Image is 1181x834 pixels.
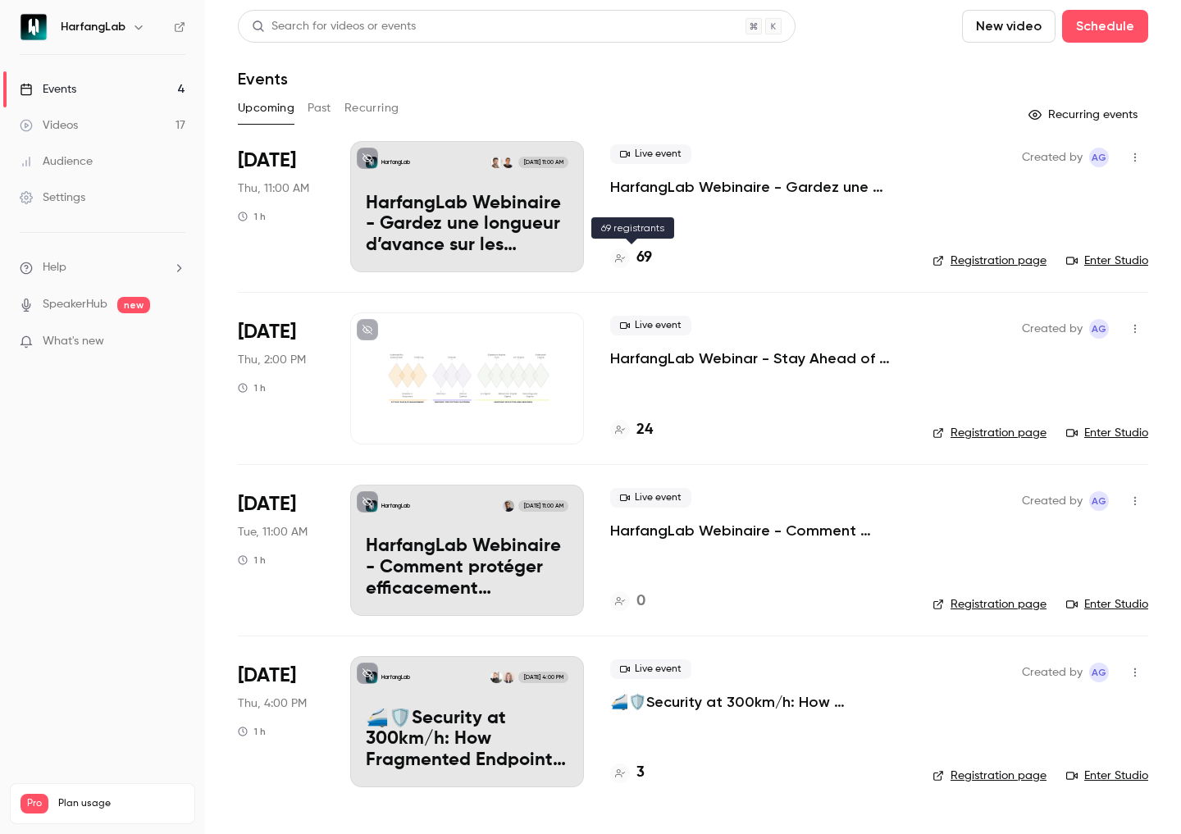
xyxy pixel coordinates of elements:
[503,157,514,168] img: Alexandre Gestat
[1022,491,1083,511] span: Created by
[366,709,568,772] p: 🚄🛡️Security at 300km/h: How Fragmented Endpoint Strategies Derail Attack Surface Management ?
[43,296,107,313] a: SpeakerHub
[117,297,150,313] span: new
[381,673,410,681] p: HarfangLab
[1089,491,1109,511] span: Alexandre Gestat
[610,144,691,164] span: Live event
[1066,596,1148,613] a: Enter Studio
[610,177,906,197] a: HarfangLab Webinaire - Gardez une longueur d’avance sur les menaces avec HarfangLab Scout
[238,491,296,517] span: [DATE]
[238,381,266,394] div: 1 h
[932,425,1046,441] a: Registration page
[636,247,652,269] h4: 69
[238,485,324,616] div: Oct 21 Tue, 11:00 AM (Europe/Paris)
[518,672,568,683] span: [DATE] 4:00 PM
[1092,319,1106,339] span: AG
[610,659,691,679] span: Live event
[21,794,48,813] span: Pro
[503,500,514,512] img: Florian Le Roux
[1066,768,1148,784] a: Enter Studio
[366,194,568,257] p: HarfangLab Webinaire - Gardez une longueur d’avance sur les menaces avec HarfangLab Scout
[366,536,568,599] p: HarfangLab Webinaire - Comment protéger efficacement l’enseignement supérieur contre les cyberatt...
[1062,10,1148,43] button: Schedule
[238,524,308,540] span: Tue, 11:00 AM
[252,18,416,35] div: Search for videos or events
[43,333,104,350] span: What's new
[20,81,76,98] div: Events
[1092,663,1106,682] span: AG
[238,663,296,689] span: [DATE]
[610,762,645,784] a: 3
[1089,319,1109,339] span: Alexandre Gestat
[238,148,296,174] span: [DATE]
[610,590,645,613] a: 0
[308,95,331,121] button: Past
[238,725,266,738] div: 1 h
[610,316,691,335] span: Live event
[1066,425,1148,441] a: Enter Studio
[610,488,691,508] span: Live event
[58,797,185,810] span: Plan usage
[610,247,652,269] a: 69
[381,502,410,510] p: HarfangLab
[1022,148,1083,167] span: Created by
[490,672,502,683] img: Anouck Teiller
[932,253,1046,269] a: Registration page
[1089,663,1109,682] span: Alexandre Gestat
[636,590,645,613] h4: 0
[20,189,85,206] div: Settings
[610,692,906,712] a: 🚄🛡️Security at 300km/h: How Fragmented Endpoint Strategies Derail Attack Surface Management ?
[381,158,410,166] p: HarfangLab
[238,180,309,197] span: Thu, 11:00 AM
[344,95,399,121] button: Recurring
[1092,148,1106,167] span: AG
[1092,491,1106,511] span: AG
[350,485,584,616] a: HarfangLab Webinaire - Comment protéger efficacement l’enseignement supérieur contre les cyberatt...
[962,10,1056,43] button: New video
[636,762,645,784] h4: 3
[238,695,307,712] span: Thu, 4:00 PM
[238,69,288,89] h1: Events
[1089,148,1109,167] span: Alexandre Gestat
[61,19,125,35] h6: HarfangLab
[43,259,66,276] span: Help
[610,521,906,540] a: HarfangLab Webinaire - Comment protéger efficacement l’enseignement supérieur contre les cyberatt...
[518,500,568,512] span: [DATE] 11:00 AM
[238,141,324,272] div: Oct 9 Thu, 11:00 AM (Europe/Paris)
[238,352,306,368] span: Thu, 2:00 PM
[20,259,185,276] li: help-dropdown-opener
[610,349,906,368] a: HarfangLab Webinar - Stay Ahead of Threats with HarfangLab Scout
[350,656,584,787] a: 🚄🛡️Security at 300km/h: How Fragmented Endpoint Strategies Derail Attack Surface Management ?Harf...
[166,335,185,349] iframe: Noticeable Trigger
[21,14,47,40] img: HarfangLab
[503,672,514,683] img: Allie Mellen
[1066,253,1148,269] a: Enter Studio
[1022,663,1083,682] span: Created by
[20,153,93,170] div: Audience
[490,157,502,168] img: Guillaume Ruty
[1022,319,1083,339] span: Created by
[636,419,653,441] h4: 24
[518,157,568,168] span: [DATE] 11:00 AM
[20,117,78,134] div: Videos
[238,554,266,567] div: 1 h
[350,141,584,272] a: HarfangLab Webinaire - Gardez une longueur d’avance sur les menaces avec HarfangLab ScoutHarfangL...
[932,768,1046,784] a: Registration page
[238,656,324,787] div: Nov 13 Thu, 4:00 PM (Europe/Paris)
[238,312,324,444] div: Oct 9 Thu, 2:00 PM (Europe/Paris)
[1021,102,1148,128] button: Recurring events
[238,319,296,345] span: [DATE]
[238,95,294,121] button: Upcoming
[238,210,266,223] div: 1 h
[610,419,653,441] a: 24
[932,596,1046,613] a: Registration page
